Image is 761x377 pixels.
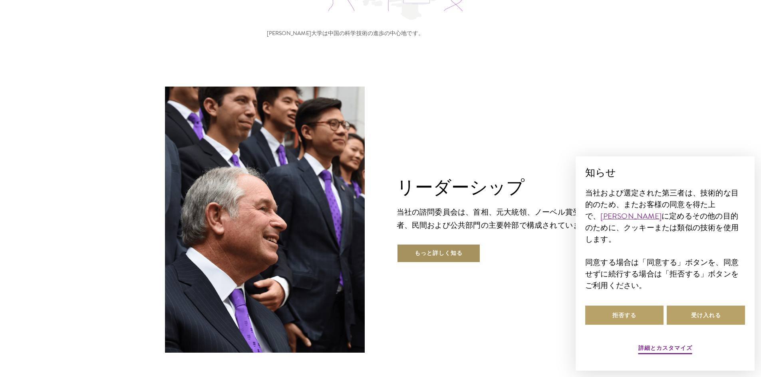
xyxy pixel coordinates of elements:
font: 当社の諮問委員会は、首相、元大統領、ノーベル賞受賞者、民間および公共部門の主要幹部で構成されています。 [397,206,596,231]
font: 同意する場合は「同意する」ボタンを、同意せずに続行する場合は「拒否する」ボタンをご利用ください。 [585,257,739,291]
font: もっと詳しく知る [415,249,463,257]
button: 受け入れる [667,306,745,325]
a: [PERSON_NAME] [600,210,662,222]
font: 知らせ [585,166,616,179]
font: リーダーシップ [397,176,525,199]
font: 詳細とカスタマイズ [638,344,692,352]
font: [PERSON_NAME]大学は中国の科学技術の進歩の中心地です。 [267,29,424,38]
button: 詳細とカスタマイズ [638,342,692,355]
a: もっと詳しく知る [397,244,481,263]
button: 拒否する [585,306,664,325]
font: 拒否する [612,311,636,320]
font: 当社および選定された第三者は、技術的な目的のため、またお客様の同意を得た上で、 [585,187,739,222]
font: に定めるその他の目的のために、クッキーまたは類似の技術を使用します。 [585,210,739,245]
font: 受け入れる [691,311,721,320]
